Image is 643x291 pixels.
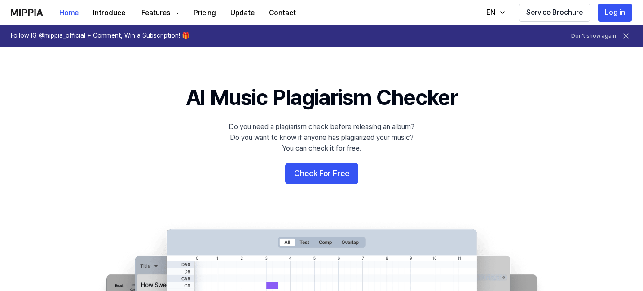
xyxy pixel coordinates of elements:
a: Update [223,0,262,25]
h1: Follow IG @mippia_official + Comment, Win a Subscription! 🎁 [11,31,189,40]
a: Home [52,0,86,25]
button: Service Brochure [519,4,590,22]
div: EN [484,7,497,18]
img: logo [11,9,43,16]
button: EN [477,4,511,22]
button: Update [223,4,262,22]
button: Don't show again [571,32,616,40]
h1: AI Music Plagiarism Checker [186,83,458,113]
button: Features [132,4,186,22]
button: Contact [262,4,303,22]
button: Introduce [86,4,132,22]
div: Features [140,8,172,18]
button: Log in [598,4,632,22]
button: Home [52,4,86,22]
div: Do you need a plagiarism check before releasing an album? Do you want to know if anyone has plagi... [229,122,414,154]
button: Check For Free [285,163,358,184]
button: Pricing [186,4,223,22]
